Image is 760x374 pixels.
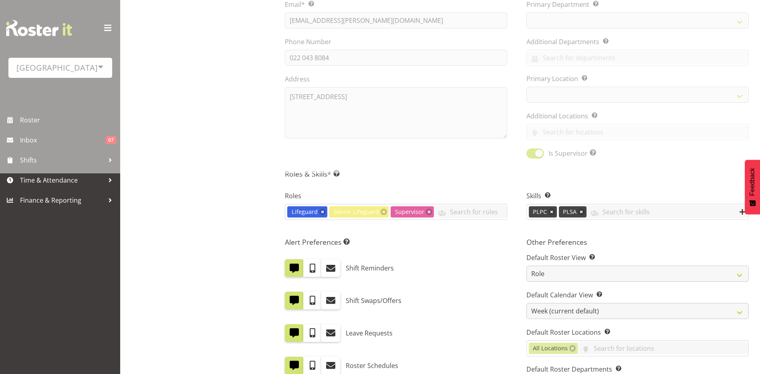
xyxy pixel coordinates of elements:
span: PLPC [533,207,547,216]
label: Default Roster View [526,253,749,262]
label: Roles [285,191,507,201]
span: Senior Lifeguard [334,207,379,216]
label: Default Calendar View [526,290,749,300]
span: Lifeguard [292,207,318,216]
h5: Roles & Skills* [285,169,749,178]
label: Shift Reminders [346,259,394,277]
label: Skills [526,191,749,201]
input: Search for roles [434,205,507,218]
h5: Other Preferences [526,238,749,246]
span: All Locations [533,344,568,353]
span: Time & Attendance [20,174,104,186]
input: Search for locations [578,342,748,354]
button: Feedback - Show survey [745,160,760,214]
label: Default Roster Locations [526,327,749,337]
span: Feedback [749,168,756,196]
span: PLSA [563,207,577,216]
span: Supervisor [395,207,424,216]
label: Shift Swaps/Offers [346,292,401,309]
label: Leave Requests [346,324,393,342]
input: Search for skills [587,205,748,218]
h5: Alert Preferences [285,238,507,246]
label: Default Roster Departments [526,364,749,374]
span: Finance & Reporting [20,194,104,206]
